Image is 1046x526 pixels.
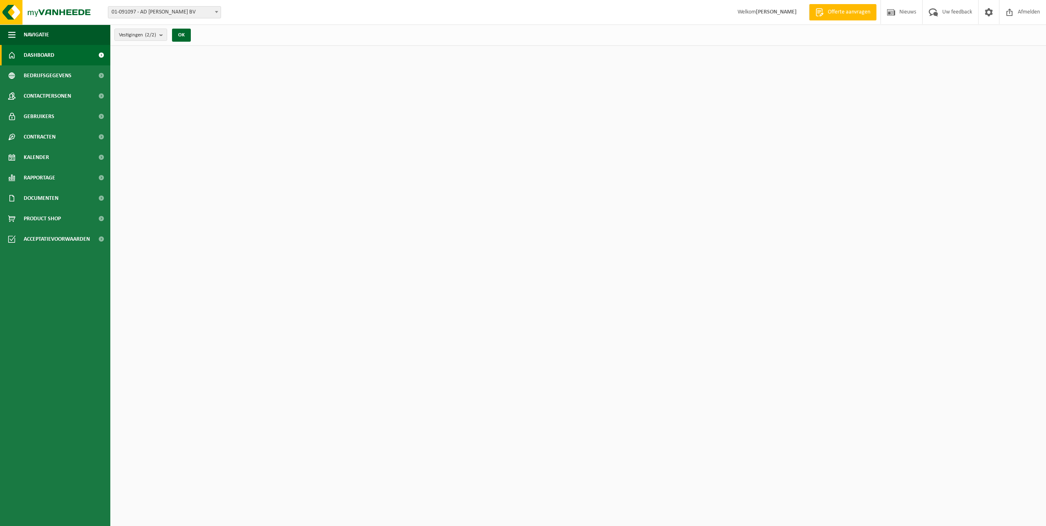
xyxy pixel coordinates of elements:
span: Offerte aanvragen [826,8,872,16]
span: Bedrijfsgegevens [24,65,72,86]
span: Acceptatievoorwaarden [24,229,90,249]
a: Offerte aanvragen [809,4,876,20]
button: Vestigingen(2/2) [114,29,167,41]
span: Contactpersonen [24,86,71,106]
span: Rapportage [24,168,55,188]
span: Kalender [24,147,49,168]
span: Contracten [24,127,56,147]
button: OK [172,29,191,42]
span: Navigatie [24,25,49,45]
count: (2/2) [145,32,156,38]
span: Vestigingen [119,29,156,41]
span: 01-091097 - AD AREND BV [108,7,221,18]
span: Gebruikers [24,106,54,127]
span: Dashboard [24,45,54,65]
span: Documenten [24,188,58,208]
strong: [PERSON_NAME] [756,9,797,15]
span: 01-091097 - AD AREND BV [108,6,221,18]
iframe: chat widget [4,508,136,526]
span: Product Shop [24,208,61,229]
